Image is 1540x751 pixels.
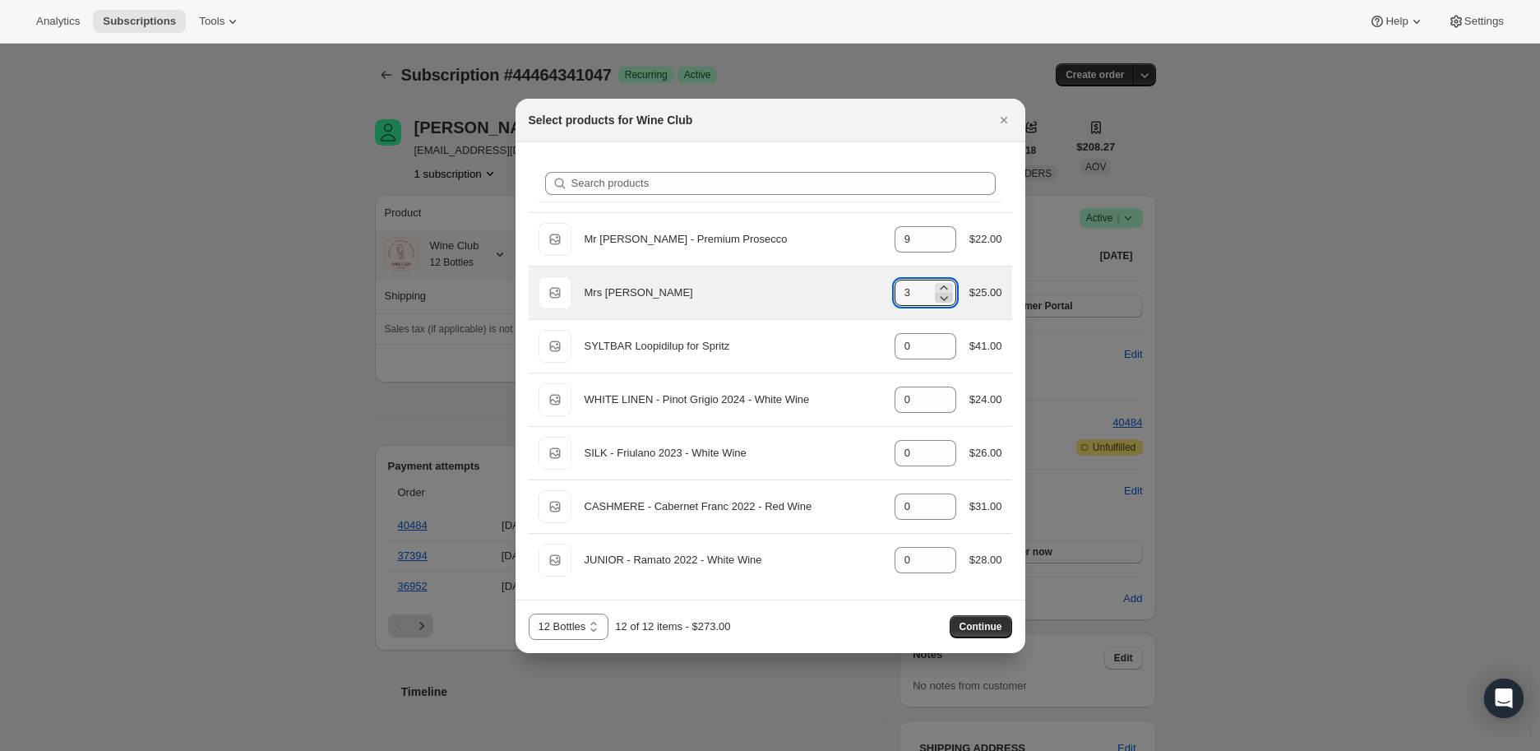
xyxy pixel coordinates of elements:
[189,10,251,33] button: Tools
[585,498,881,515] div: CASHMERE - Cabernet Franc 2022 - Red Wine
[969,338,1002,355] div: $41.00
[103,15,176,28] span: Subscriptions
[969,498,1002,515] div: $31.00
[26,10,90,33] button: Analytics
[960,620,1002,633] span: Continue
[571,172,996,195] input: Search products
[585,338,881,355] div: SYLTBAR Loopidilup for Spritz
[1385,15,1408,28] span: Help
[585,552,881,568] div: JUNIOR - Ramato 2022 - White Wine
[585,445,881,461] div: SILK - Friulano 2023 - White Wine
[93,10,186,33] button: Subscriptions
[969,552,1002,568] div: $28.00
[1359,10,1434,33] button: Help
[969,285,1002,301] div: $25.00
[969,231,1002,248] div: $22.00
[585,285,881,301] div: Mrs [PERSON_NAME]
[992,109,1015,132] button: Close
[969,445,1002,461] div: $26.00
[615,619,730,635] div: 12 of 12 items - $273.00
[1464,15,1504,28] span: Settings
[1438,10,1514,33] button: Settings
[585,231,881,248] div: Mr [PERSON_NAME] - Premium Prosecco
[950,615,1012,638] button: Continue
[585,392,881,408] div: WHITE LINEN - Pinot Grigio 2024 - White Wine
[199,15,224,28] span: Tools
[529,112,693,128] h2: Select products for Wine Club
[1484,679,1524,718] div: Open Intercom Messenger
[36,15,80,28] span: Analytics
[969,392,1002,408] div: $24.00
